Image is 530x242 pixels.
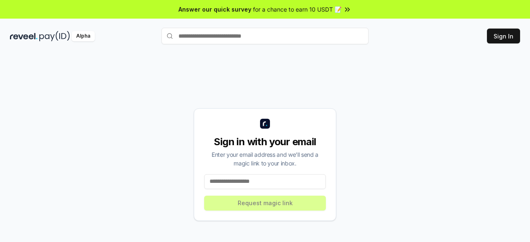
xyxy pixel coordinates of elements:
img: reveel_dark [10,31,38,41]
span: for a chance to earn 10 USDT 📝 [253,5,342,14]
button: Sign In [487,29,520,43]
div: Enter your email address and we’ll send a magic link to your inbox. [204,150,326,168]
div: Sign in with your email [204,135,326,149]
img: logo_small [260,119,270,129]
img: pay_id [39,31,70,41]
span: Answer our quick survey [178,5,251,14]
div: Alpha [72,31,95,41]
